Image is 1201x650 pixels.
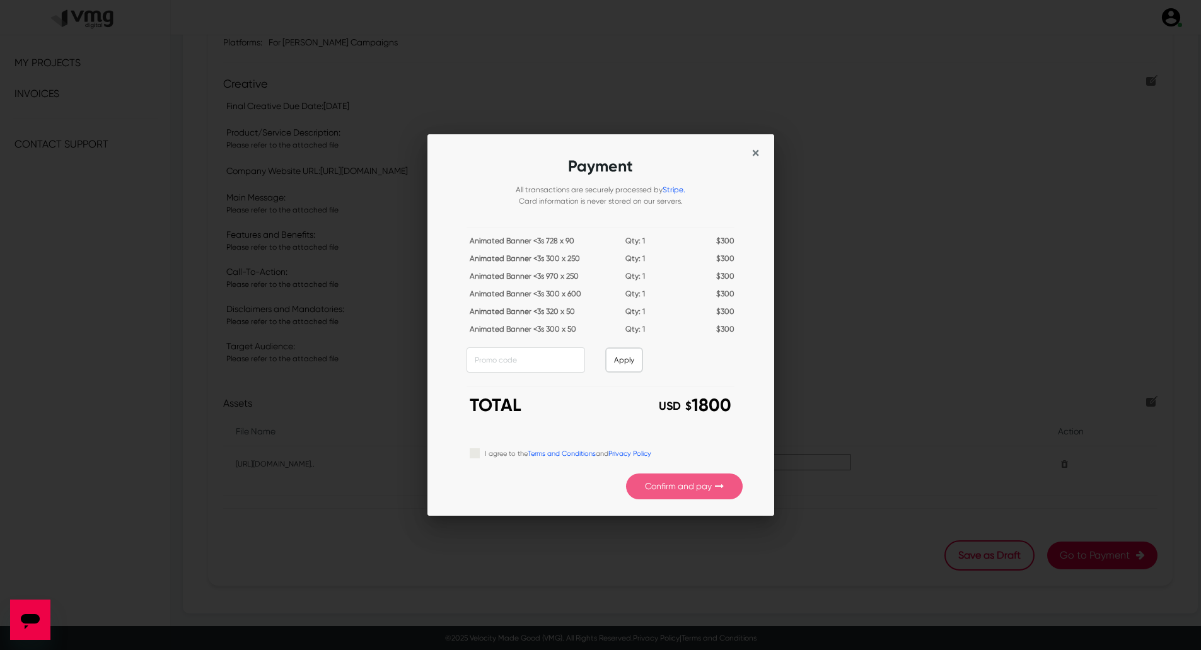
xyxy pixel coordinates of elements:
[668,306,734,323] div: 300
[685,400,692,414] span: $
[602,235,668,253] div: Qty: 1
[470,270,602,288] div: Animated Banner <3s 970 x 250
[485,446,651,460] label: I agree to the and
[602,288,668,306] div: Qty: 1
[602,253,668,270] div: Qty: 1
[602,270,668,288] div: Qty: 1
[659,400,681,414] span: USD
[716,254,721,263] span: $
[467,184,734,219] div: All transactions are securely processed by Card information is never stored on our servers.
[602,323,668,341] div: Qty: 1
[470,306,602,323] div: Animated Banner <3s 320 x 50
[668,235,734,253] div: 300
[608,450,651,458] a: Privacy Policy
[626,473,743,499] button: Confirm and pay
[668,270,734,288] div: 300
[668,288,734,306] div: 300
[467,347,585,373] input: Promo code
[716,236,721,245] span: $
[610,395,732,416] h3: 1800
[605,347,643,373] button: Apply
[528,450,596,458] a: Terms and Conditions
[668,323,734,341] div: 300
[10,600,50,640] iframe: Button to launch messaging window
[716,307,721,316] span: $
[470,288,602,306] div: Animated Banner <3s 300 x 600
[663,185,685,194] a: Stripe.
[716,325,721,334] span: $
[470,235,602,253] div: Animated Banner <3s 728 x 90
[470,323,602,341] div: Animated Banner <3s 300 x 50
[470,395,591,416] h3: TOTAL
[668,253,734,270] div: 300
[752,146,759,161] button: Close
[470,253,602,270] div: Animated Banner <3s 300 x 250
[716,272,721,281] span: $
[752,144,759,162] span: ×
[716,289,721,298] span: $
[467,154,734,185] h2: Payment
[602,306,668,323] div: Qty: 1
